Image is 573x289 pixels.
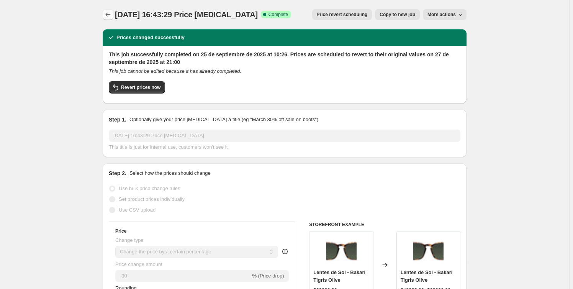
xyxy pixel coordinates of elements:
span: Price change amount [115,261,162,267]
h3: Price [115,228,126,234]
img: bakari-tigris-olive-frontal_1280x_progressive_jpg_80x.jpg [413,236,444,266]
button: Price revert scheduling [312,9,372,20]
span: Set product prices individually [119,196,185,202]
span: % (Price drop) [252,273,284,279]
span: Change type [115,237,144,243]
h2: Prices changed successfully [116,34,185,41]
span: Use bulk price change rules [119,186,180,191]
div: help [281,248,289,255]
span: Complete [268,11,288,18]
p: Select how the prices should change [129,169,211,177]
span: Use CSV upload [119,207,156,213]
span: Copy to new job [380,11,415,18]
span: Price revert scheduling [317,11,368,18]
i: This job cannot be edited because it has already completed. [109,68,241,74]
img: bakari-tigris-olive-frontal_1280x_progressive_jpg_80x.jpg [326,236,357,266]
span: Lentes de Sol - Bakari Tigris Olive [401,269,453,283]
button: More actions [423,9,467,20]
h6: STOREFRONT EXAMPLE [309,222,460,228]
span: [DATE] 16:43:29 Price [MEDICAL_DATA] [115,10,258,19]
button: Price change jobs [103,9,113,20]
input: 30% off holiday sale [109,130,460,142]
span: Revert prices now [121,84,160,90]
button: Revert prices now [109,81,165,94]
span: More actions [427,11,456,18]
h2: This job successfully completed on 25 de septiembre de 2025 at 10:26. Prices are scheduled to rev... [109,51,460,66]
p: Optionally give your price [MEDICAL_DATA] a title (eg "March 30% off sale on boots") [129,116,318,123]
h2: Step 1. [109,116,126,123]
span: Lentes de Sol - Bakari Tigris Olive [313,269,365,283]
button: Copy to new job [375,9,420,20]
h2: Step 2. [109,169,126,177]
span: This title is just for internal use, customers won't see it [109,144,228,150]
input: -15 [115,270,250,282]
